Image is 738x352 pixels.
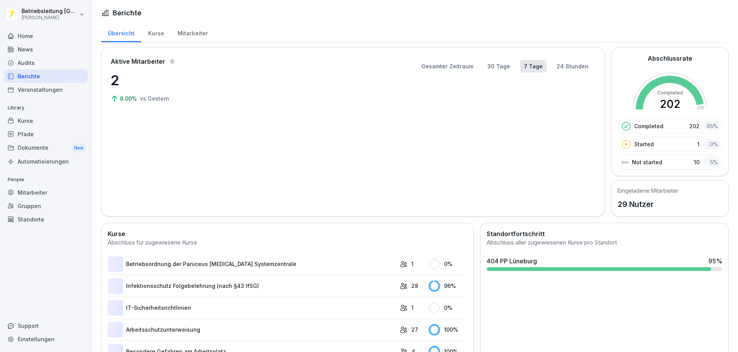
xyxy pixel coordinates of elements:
a: Gruppen [4,199,88,213]
p: Not started [632,158,662,166]
div: Support [4,319,88,332]
p: 10 [694,158,700,166]
a: Home [4,29,88,43]
a: Mitarbeiter [171,23,214,42]
p: 2 [111,70,188,91]
p: People [4,174,88,186]
a: Arbeitsschutzunterweisung [108,322,396,337]
a: Berichte [4,69,88,83]
p: 29 Nutzer [618,198,678,210]
div: Dokumente [4,141,88,155]
h2: Abschlussrate [648,54,692,63]
p: vs Gestern [140,94,169,102]
a: Kurse [141,23,171,42]
p: 28 [411,282,418,290]
div: Abschluss für zugewiesene Kurse [108,238,467,247]
a: 404 PP Lüneburg95% [484,253,725,274]
a: DokumenteNew [4,141,88,155]
p: Completed [634,122,663,130]
a: Veranstaltungen [4,83,88,96]
a: IT-Sicherheitsrichtlinien [108,300,396,316]
a: Standorte [4,213,88,226]
p: Aktive Mitarbeiter [111,57,165,66]
a: Automatisierungen [4,155,88,168]
div: 96 % [429,280,467,292]
div: Abschluss aller zugewiesenen Kurse pro Standort [487,238,722,247]
div: New [72,144,85,152]
button: 24 Stunden [553,60,592,73]
a: News [4,43,88,56]
button: 30 Tage [484,60,514,73]
p: 1 [697,140,700,148]
button: Gesamter Zeitraum [417,60,477,73]
div: 0 % [429,302,467,314]
a: Pfade [4,127,88,141]
a: Übersicht [101,23,141,42]
a: Infektionsschutz Folgebelehrung (nach §43 IfSG) [108,278,396,294]
h5: Eingeladene Mitarbeiter [618,187,678,195]
p: 202 [689,122,700,130]
a: Betriebsordnung der Paniceus [MEDICAL_DATA] Systemzentrale [108,256,396,272]
p: Library [4,102,88,114]
a: Kurse [4,114,88,127]
div: 5 % [703,157,720,168]
p: [PERSON_NAME] [22,15,78,20]
a: Audits [4,56,88,69]
h2: Standortfortschritt [487,229,722,238]
div: 0 % [429,258,467,270]
div: 0 % [703,139,720,150]
p: 27 [411,326,418,334]
a: Mitarbeiter [4,186,88,199]
p: 1 [411,304,414,312]
h1: Berichte [113,8,141,18]
p: 1 [411,260,414,268]
p: 8.00% [120,94,138,102]
p: Started [634,140,654,148]
h2: Kurse [108,229,467,238]
div: 100 % [429,324,467,335]
div: 95 % [708,256,722,266]
div: 95 % [703,121,720,132]
button: 7 Tage [520,60,547,73]
div: 404 PP Lüneburg [487,256,537,266]
p: Betriebsleitung [GEOGRAPHIC_DATA] [22,8,78,15]
a: Einstellungen [4,332,88,346]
